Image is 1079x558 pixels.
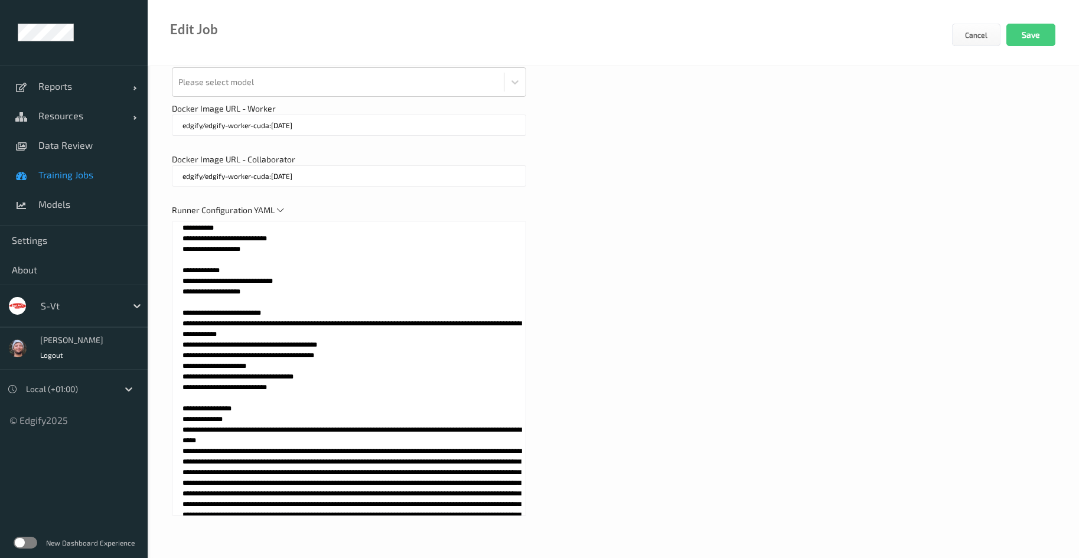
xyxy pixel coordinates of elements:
button: Save [1006,24,1055,46]
span: Runner Configuration YAML [172,205,285,215]
button: Cancel [952,24,1000,46]
div: Edit Job [170,24,218,35]
span: Docker Image URL - Worker [172,103,276,113]
span: Docker Image URL - Collaborator [172,154,295,164]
